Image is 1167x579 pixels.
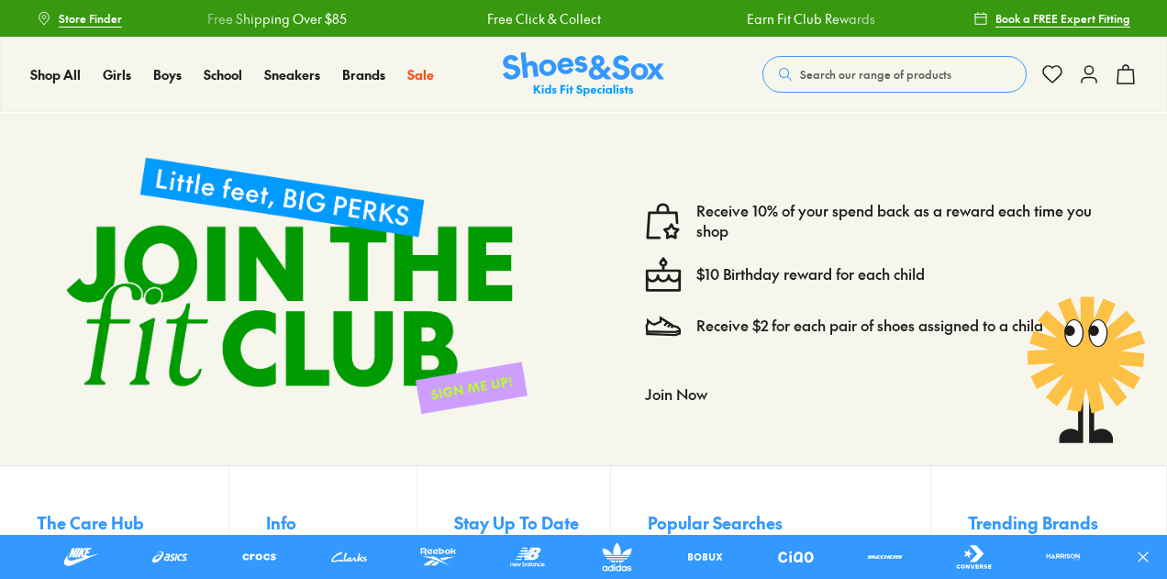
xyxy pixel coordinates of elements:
[746,9,874,28] a: Earn Fit Club Rewards
[645,307,682,344] img: Vector_3098.svg
[37,503,228,543] button: The Care Hub
[204,65,242,84] span: School
[264,65,320,84] a: Sneakers
[266,510,296,535] span: Info
[103,65,131,84] a: Girls
[696,264,925,284] a: $10 Birthday reward for each child
[103,65,131,84] span: Girls
[503,52,664,97] img: SNS_Logo_Responsive.svg
[30,65,81,84] a: Shop All
[973,2,1130,35] a: Book a FREE Expert Fitting
[153,65,182,84] a: Boys
[407,65,434,84] a: Sale
[762,56,1027,93] button: Search our range of products
[648,510,783,535] span: Popular Searches
[645,203,682,239] img: vector1.svg
[37,510,144,535] span: The Care Hub
[454,503,610,543] button: Stay Up To Date
[206,9,346,28] a: Free Shipping Over $85
[342,65,385,84] a: Brands
[800,66,951,83] span: Search our range of products
[266,503,417,543] button: Info
[204,65,242,84] a: School
[153,65,182,84] span: Boys
[264,65,320,84] span: Sneakers
[503,52,664,97] a: Shoes & Sox
[968,510,1098,535] span: Trending Brands
[645,256,682,293] img: cake--candle-birthday-event-special-sweet-cake-bake.svg
[37,128,557,443] img: sign-up-footer.png
[968,503,1129,543] button: Trending Brands
[407,65,434,84] span: Sale
[696,201,1116,241] a: Receive 10% of your spend back as a reward each time you shop
[342,65,385,84] span: Brands
[486,9,600,28] a: Free Click & Collect
[696,316,1043,336] a: Receive $2 for each pair of shoes assigned to a child
[59,10,122,27] span: Store Finder
[645,373,707,414] button: Join Now
[454,510,579,535] span: Stay Up To Date
[37,2,122,35] a: Store Finder
[648,503,930,543] button: Popular Searches
[995,10,1130,27] span: Book a FREE Expert Fitting
[30,65,81,84] span: Shop All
